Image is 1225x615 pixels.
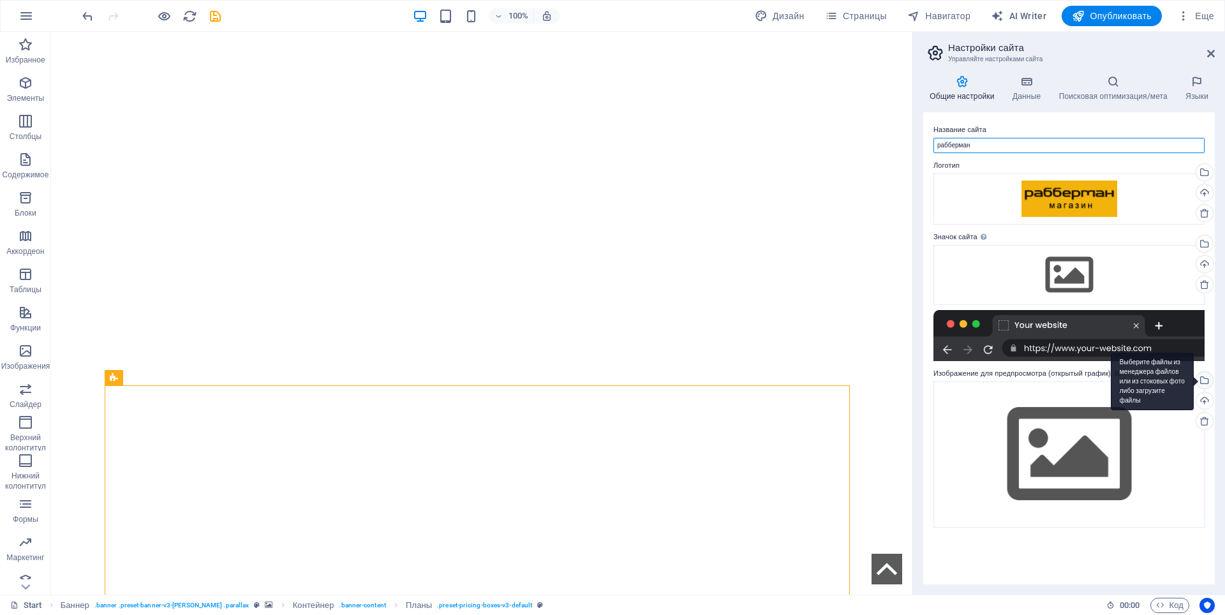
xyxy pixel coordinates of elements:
[406,598,432,613] span: Щелкните, чтобы выбрать. Дважды щелкните, чтобы изменить
[10,598,42,613] a: Щелкните для отмены выбора. Дважды щелкните, чтобы открыть Страницы
[933,174,1205,225] div: -1-ydeiZKwZpPBiLIbCe0jrIA.png
[933,122,1205,138] label: Название сайта
[1199,598,1215,613] button: Usercentrics
[10,399,41,410] p: Слайдер
[1006,75,1053,102] h4: Данные
[6,246,45,256] p: Аккордеон
[750,6,810,26] button: Дизайн
[933,158,1205,174] label: Логотип
[907,10,970,22] span: Навигатор
[508,8,528,24] h6: 100%
[1156,598,1184,613] span: Код
[1179,75,1215,102] h4: Языки
[1177,10,1214,22] span: Еще
[923,75,1006,102] h4: Общие настройки
[933,245,1205,305] div: Выберите файлы из менеджера файлов или из стоковых фото либо загрузите файлы
[265,602,272,609] i: Этот элемент включает фон
[339,598,385,613] span: . banner-content
[537,602,543,609] i: Этот элемент является настраиваемым пресетом
[1196,371,1214,389] a: Выберите файлы из менеджера файлов или из стоковых фото либо загрузите файлы
[541,10,553,22] i: При изменении размера уровень масштабирования подстраивается автоматически в соответствии с выбра...
[986,6,1051,26] button: AI Writer
[933,230,1205,245] label: Значок сайта
[991,10,1046,22] span: AI Writer
[10,131,42,142] p: Столбцы
[437,598,532,613] span: . preset-pricing-boxes-v3-default
[13,514,38,524] p: Формы
[80,9,95,24] i: Отменить: Изменить название сайта (Ctrl+Z)
[1072,10,1152,22] span: Опубликовать
[489,8,534,24] button: 100%
[1111,353,1194,410] div: Выберите файлы из менеджера файлов или из стоковых фото либо загрузите файлы
[10,323,41,333] p: Функции
[7,93,44,103] p: Элементы
[825,10,887,22] span: Страницы
[933,366,1205,382] label: Изображение для предпросмотра (открытый график)
[182,9,197,24] i: Перезагрузить страницу
[207,8,223,24] button: save
[208,9,223,24] i: Сохранить (Ctrl+S)
[3,170,49,180] p: Содержимое
[1120,598,1140,613] span: 00 00
[755,10,805,22] span: Дизайн
[182,8,197,24] button: reload
[6,552,44,563] p: Маркетинг
[933,382,1205,528] div: Выберите файлы из менеджера файлов или из стоковых фото либо загрузите файлы
[254,602,260,609] i: Этот элемент является настраиваемым пресетом
[820,6,892,26] button: Страницы
[80,8,95,24] button: undo
[61,598,544,613] nav: breadcrumb
[1052,75,1179,102] h4: Поисковая оптимизация/мета
[750,6,810,26] div: Дизайн (Ctrl+Alt+Y)
[902,6,976,26] button: Навигатор
[15,208,36,218] p: Блоки
[6,55,45,65] p: Избранное
[293,598,334,613] span: Щелкните, чтобы выбрать. Дважды щелкните, чтобы изменить
[10,285,41,295] p: Таблицы
[948,42,1215,54] h2: Настройки сайта
[1106,598,1140,613] h6: Время сеанса
[1172,6,1219,26] button: Еще
[1129,600,1131,610] span: :
[61,598,89,613] span: Щелкните, чтобы выбрать. Дважды щелкните, чтобы изменить
[933,138,1205,153] input: Name...
[94,598,249,613] span: . banner .preset-banner-v3-[PERSON_NAME] .parallax
[1,361,50,371] p: Изображения
[948,54,1189,65] h3: Управляйте настройками сайта
[1150,598,1189,613] button: Код
[1062,6,1162,26] button: Опубликовать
